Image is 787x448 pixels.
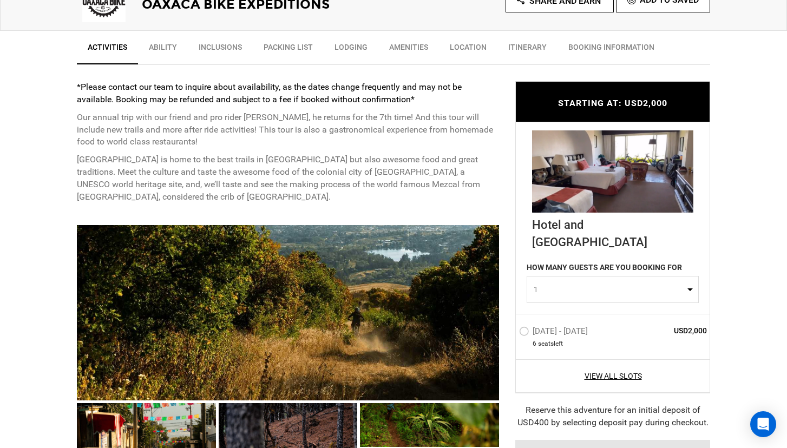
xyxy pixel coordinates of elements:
[138,36,188,63] a: Ability
[527,276,699,303] button: 1
[527,262,682,276] label: HOW MANY GUESTS ARE YOU BOOKING FOR
[550,339,554,348] span: s
[378,36,439,63] a: Amenities
[533,339,536,348] span: 6
[538,339,563,348] span: seat left
[77,111,499,149] p: Our annual trip with our friend and pro rider [PERSON_NAME], he returns for the 7th time! And thi...
[532,213,693,251] div: Hotel and [GEOGRAPHIC_DATA]
[534,284,685,295] span: 1
[497,36,558,63] a: Itinerary
[324,36,378,63] a: Lodging
[188,36,253,63] a: Inclusions
[558,98,667,108] span: STARTING AT: USD2,000
[77,82,462,104] strong: *Please contact our team to inquire about availability, as the dates change frequently and may no...
[519,326,591,339] label: [DATE] - [DATE]
[532,130,693,213] img: e2c4d1cf-647d-42f7-9197-ab01abfa3079_344_d1b29f5fe415789feb37f941990a719c_loc_ngl.jpg
[77,154,499,203] p: [GEOGRAPHIC_DATA] is home to the best trails in [GEOGRAPHIC_DATA] but also awesome food and great...
[519,371,707,381] a: View All Slots
[439,36,497,63] a: Location
[558,36,665,63] a: BOOKING INFORMATION
[515,404,710,429] div: Reserve this adventure for an initial deposit of USD400 by selecting deposit pay during checkout.
[750,411,776,437] div: Open Intercom Messenger
[253,36,324,63] a: Packing List
[77,36,138,64] a: Activities
[628,325,707,336] span: USD2,000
